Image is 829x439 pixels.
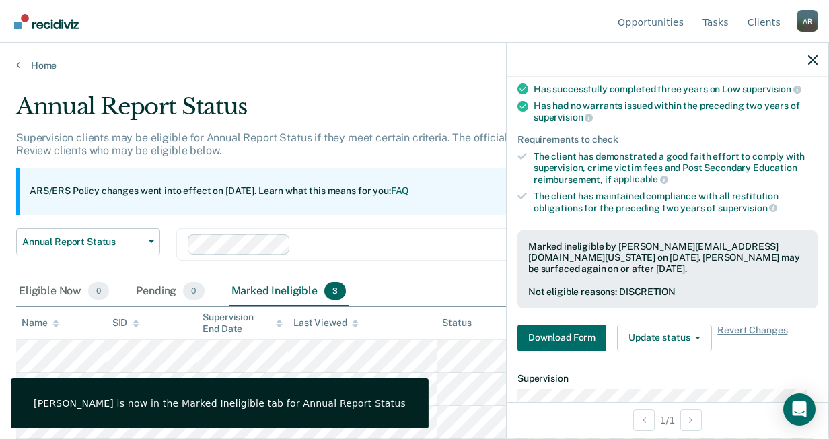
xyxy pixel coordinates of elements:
[324,282,346,300] span: 3
[16,93,762,131] div: Annual Report Status
[528,286,807,298] div: Not eligible reasons: DISCRETION
[534,191,818,213] div: The client has maintained compliance with all restitution obligations for the preceding two years of
[680,409,702,431] button: Next Opportunity
[14,14,79,29] img: Recidiviz
[88,282,109,300] span: 0
[717,325,787,351] span: Revert Changes
[534,100,818,123] div: Has had no warrants issued within the preceding two years of
[742,83,801,94] span: supervision
[34,397,406,409] div: [PERSON_NAME] is now in the Marked Ineligible tab for Annual Report Status
[22,317,59,329] div: Name
[617,325,712,351] button: Update status
[183,282,204,300] span: 0
[517,134,818,145] div: Requirements to check
[507,402,828,438] div: 1 / 1
[112,317,140,329] div: SID
[391,185,410,196] a: FAQ
[534,151,818,185] div: The client has demonstrated a good faith effort to comply with supervision, crime victim fees and...
[797,10,818,32] button: Profile dropdown button
[16,131,732,157] p: Supervision clients may be eligible for Annual Report Status if they meet certain criteria. The o...
[783,393,816,426] div: Open Intercom Messenger
[517,325,612,351] a: Navigate to form link
[133,277,207,306] div: Pending
[442,317,471,329] div: Status
[22,236,143,248] span: Annual Report Status
[203,312,283,335] div: Supervision End Date
[517,373,818,384] dt: Supervision
[16,277,112,306] div: Eligible Now
[718,203,777,213] span: supervision
[293,317,359,329] div: Last Viewed
[534,83,818,95] div: Has successfully completed three years on Low
[16,59,813,71] a: Home
[797,10,818,32] div: A R
[633,409,655,431] button: Previous Opportunity
[229,277,349,306] div: Marked Ineligible
[30,184,409,198] p: ARS/ERS Policy changes went into effect on [DATE]. Learn what this means for you:
[534,112,593,123] span: supervision
[614,174,668,184] span: applicable
[517,325,606,351] button: Download Form
[528,241,807,275] div: Marked ineligible by [PERSON_NAME][EMAIL_ADDRESS][DOMAIN_NAME][US_STATE] on [DATE]. [PERSON_NAME]...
